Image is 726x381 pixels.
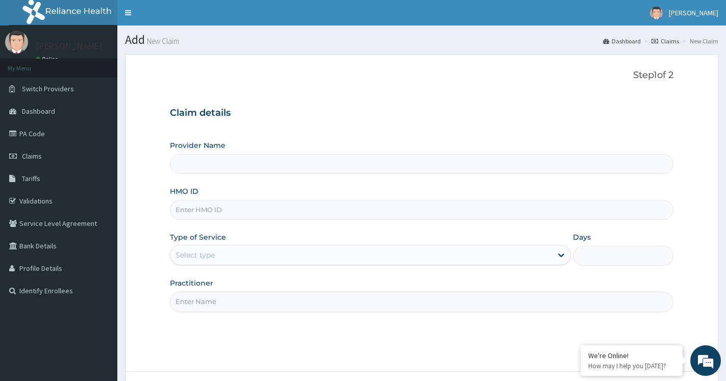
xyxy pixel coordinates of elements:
[176,250,215,260] div: Select type
[5,31,28,54] img: User Image
[170,140,226,150] label: Provider Name
[170,70,673,81] p: Step 1 of 2
[170,186,198,196] label: HMO ID
[145,37,179,45] small: New Claim
[22,174,40,183] span: Tariffs
[669,8,718,17] span: [PERSON_NAME]
[650,7,663,19] img: User Image
[170,108,673,119] h3: Claim details
[22,84,74,93] span: Switch Providers
[170,292,673,312] input: Enter Name
[573,232,591,242] label: Days
[36,56,60,63] a: Online
[680,37,718,45] li: New Claim
[603,37,641,45] a: Dashboard
[652,37,679,45] a: Claims
[170,278,213,288] label: Practitioner
[22,151,42,161] span: Claims
[170,200,673,220] input: Enter HMO ID
[170,232,226,242] label: Type of Service
[36,41,103,50] p: [PERSON_NAME]
[125,33,718,46] h1: Add
[588,362,675,370] p: How may I help you today?
[588,351,675,360] div: We're Online!
[22,107,55,116] span: Dashboard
